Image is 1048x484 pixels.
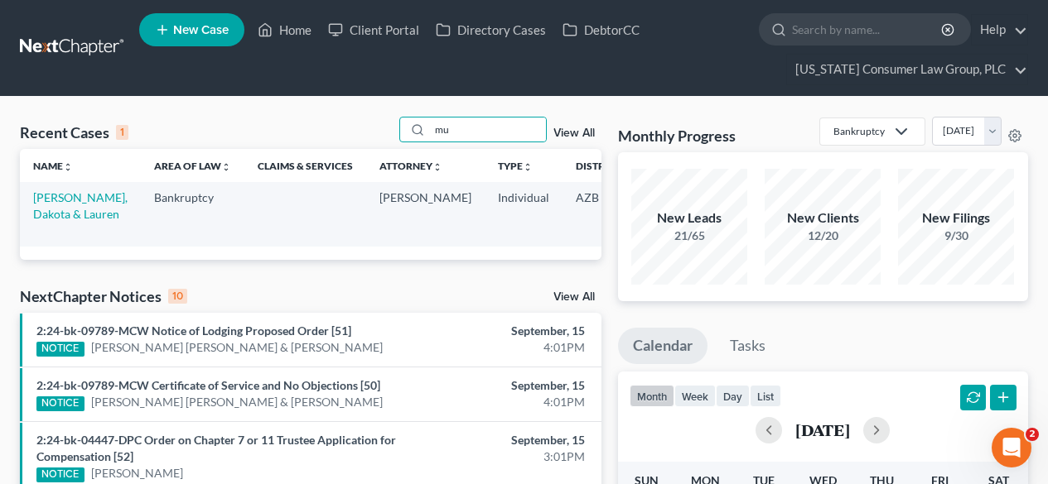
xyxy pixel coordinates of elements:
[168,289,187,304] div: 10
[413,339,584,356] div: 4:01PM
[631,228,747,244] div: 21/65
[992,428,1031,467] iframe: Intercom live chat
[972,15,1027,45] a: Help
[36,378,380,392] a: 2:24-bk-09789-MCW Certificate of Service and No Objections [50]
[20,286,187,306] div: NextChapter Notices
[576,160,630,172] a: Districtunfold_more
[430,117,546,141] input: Search by name...
[553,127,595,139] a: View All
[898,228,1014,244] div: 9/30
[674,385,716,407] button: week
[413,394,584,410] div: 4:01PM
[792,14,944,45] input: Search by name...
[554,15,648,45] a: DebtorCC
[898,208,1014,228] div: New Filings
[553,291,595,303] a: View All
[379,160,442,172] a: Attorneyunfold_more
[795,421,850,438] h2: [DATE]
[249,15,320,45] a: Home
[33,190,128,221] a: [PERSON_NAME], Dakota & Lauren
[366,182,485,246] td: [PERSON_NAME]
[63,162,73,172] i: unfold_more
[36,323,351,338] a: 2:24-bk-09789-MCW Notice of Lodging Proposed Order [51]
[715,328,780,364] a: Tasks
[320,15,427,45] a: Client Portal
[91,394,383,410] a: [PERSON_NAME] [PERSON_NAME] & [PERSON_NAME]
[91,465,183,482] a: [PERSON_NAME]
[413,448,584,465] div: 3:01PM
[33,160,73,172] a: Nameunfold_more
[716,385,750,407] button: day
[618,328,708,364] a: Calendar
[20,122,128,142] div: Recent Cases
[833,124,885,138] div: Bankruptcy
[36,467,85,482] div: NOTICE
[116,125,128,140] div: 1
[618,126,736,146] h3: Monthly Progress
[36,342,85,357] div: NOTICE
[413,323,584,339] div: September, 15
[630,385,674,407] button: month
[523,162,533,172] i: unfold_more
[413,377,584,394] div: September, 15
[36,433,396,463] a: 2:24-bk-04447-DPC Order on Chapter 7 or 11 Trustee Application for Compensation [52]
[91,339,383,356] a: [PERSON_NAME] [PERSON_NAME] & [PERSON_NAME]
[498,160,533,172] a: Typeunfold_more
[787,55,1027,84] a: [US_STATE] Consumer Law Group, PLC
[1026,428,1039,441] span: 2
[631,208,747,228] div: New Leads
[563,182,644,246] td: AZB
[141,182,244,246] td: Bankruptcy
[36,396,85,411] div: NOTICE
[413,432,584,448] div: September, 15
[173,24,229,36] span: New Case
[154,160,231,172] a: Area of Lawunfold_more
[750,385,781,407] button: list
[432,162,442,172] i: unfold_more
[221,162,231,172] i: unfold_more
[427,15,554,45] a: Directory Cases
[244,149,366,182] th: Claims & Services
[765,228,881,244] div: 12/20
[765,208,881,228] div: New Clients
[485,182,563,246] td: Individual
